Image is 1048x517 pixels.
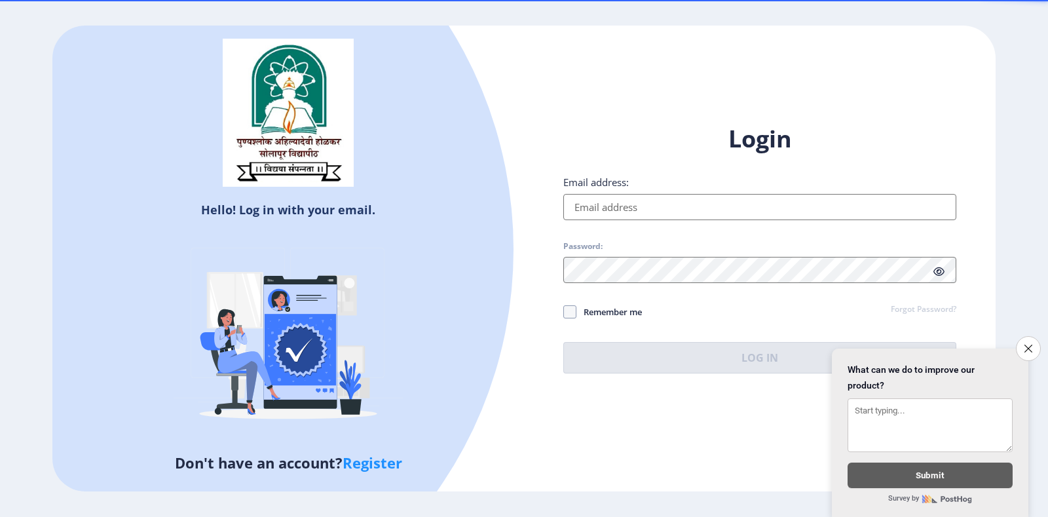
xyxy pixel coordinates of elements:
[223,39,354,187] img: sulogo.png
[62,452,514,473] h5: Don't have an account?
[576,304,642,320] span: Remember me
[563,123,956,155] h1: Login
[343,453,402,472] a: Register
[563,176,629,189] label: Email address:
[563,194,956,220] input: Email address
[891,304,956,316] a: Forgot Password?
[174,223,403,452] img: Verified-rafiki.svg
[563,342,956,373] button: Log In
[563,241,603,252] label: Password:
